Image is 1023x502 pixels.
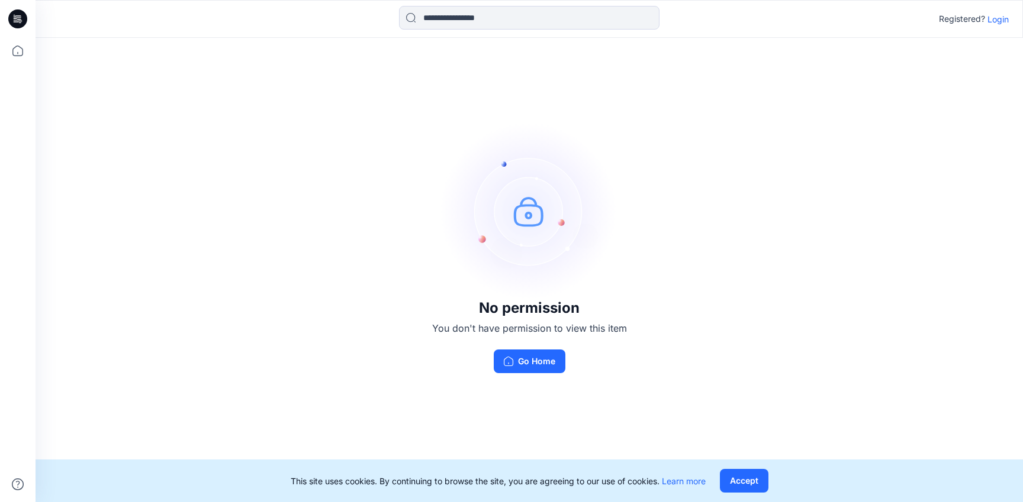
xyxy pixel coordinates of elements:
button: Accept [720,469,768,493]
h3: No permission [432,300,627,316]
img: no-perm.svg [440,122,618,300]
a: Learn more [662,476,706,486]
p: You don't have permission to view this item [432,321,627,335]
p: This site uses cookies. By continuing to browse the site, you are agreeing to our use of cookies. [291,475,706,487]
button: Go Home [494,349,565,373]
p: Login [987,13,1009,25]
p: Registered? [939,12,985,26]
